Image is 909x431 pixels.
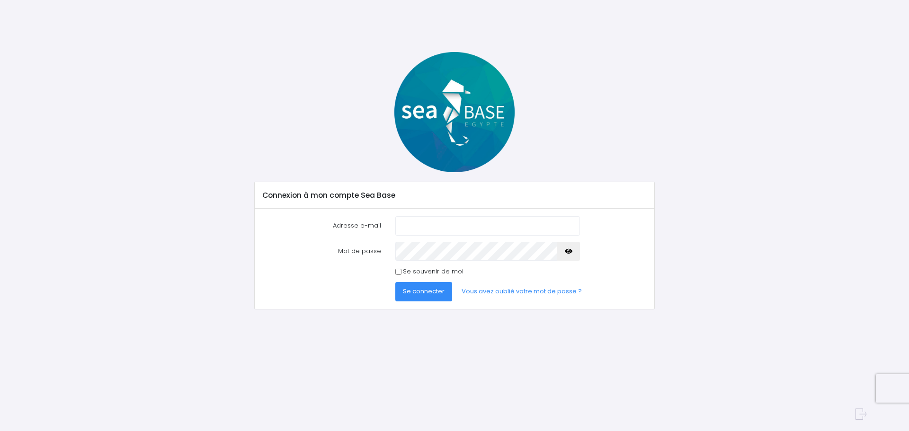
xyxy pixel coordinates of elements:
div: Connexion à mon compte Sea Base [255,182,654,209]
a: Vous avez oublié votre mot de passe ? [454,282,589,301]
label: Adresse e-mail [256,216,388,235]
span: Se connecter [403,287,445,296]
label: Mot de passe [256,242,388,261]
button: Se connecter [395,282,452,301]
label: Se souvenir de moi [403,267,463,276]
